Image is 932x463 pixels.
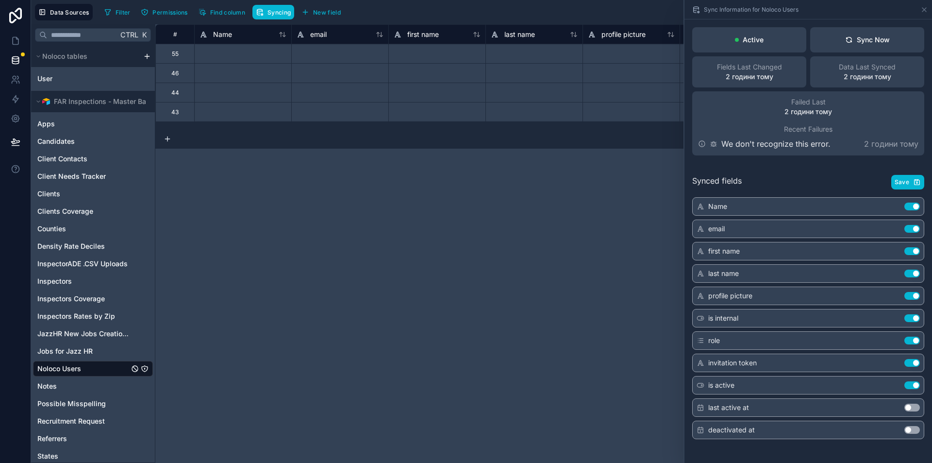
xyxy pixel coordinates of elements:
[708,425,755,435] span: deactivated at
[137,5,195,19] a: Permissions
[119,29,139,41] span: Ctrl
[708,246,740,256] span: first name
[152,9,187,16] span: Permissions
[743,35,764,45] p: Active
[141,32,148,38] span: K
[298,5,344,19] button: New field
[708,224,725,234] span: email
[35,4,93,20] button: Data Sources
[310,30,327,39] span: email
[171,69,179,77] div: 46
[844,72,891,82] p: 2 години тому
[810,27,924,52] button: Sync Now
[726,72,773,82] p: 2 години тому
[895,178,909,186] span: Save
[864,138,918,150] p: 2 години тому
[252,5,294,19] button: Syncing
[845,35,890,45] div: Sync Now
[50,9,89,16] span: Data Sources
[313,9,341,16] span: New field
[791,97,826,107] span: Failed Last
[407,30,439,39] span: first name
[252,5,298,19] a: Syncing
[210,9,245,16] span: Find column
[195,5,249,19] button: Find column
[721,138,831,150] p: We don't recognize this error.
[171,89,179,97] div: 44
[708,358,757,368] span: invitation token
[601,30,646,39] span: profile picture
[839,62,896,72] span: Data Last Synced
[784,124,832,134] span: Recent Failures
[708,202,727,211] span: Name
[784,107,832,117] p: 2 години тому
[704,6,799,14] span: Sync Information for Noloco Users
[504,30,535,39] span: last name
[171,108,179,116] div: 43
[708,269,739,278] span: last name
[708,380,734,390] span: is active
[213,30,232,39] span: Name
[708,336,720,345] span: role
[692,175,742,189] span: Synced fields
[172,50,179,58] div: 55
[708,313,738,323] span: is internal
[891,175,924,189] button: Save
[137,5,191,19] button: Permissions
[708,403,749,412] span: last active at
[163,31,187,38] div: #
[100,5,134,19] button: Filter
[267,9,291,16] span: Syncing
[708,291,752,301] span: profile picture
[116,9,131,16] span: Filter
[717,62,782,72] span: Fields Last Changed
